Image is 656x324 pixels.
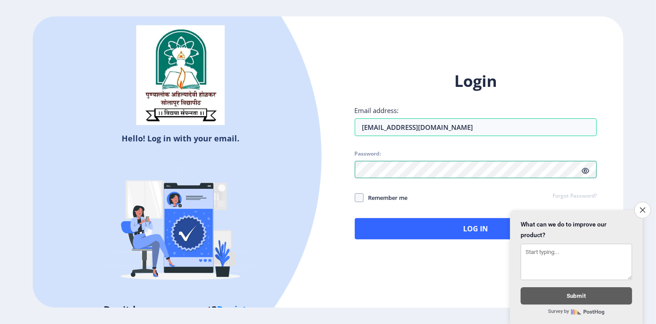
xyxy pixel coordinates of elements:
button: Log In [355,218,597,239]
span: Remember me [364,192,408,203]
img: Verified-rafiki.svg [103,147,258,302]
label: Password: [355,150,381,157]
img: sulogo.png [136,25,225,125]
input: Email address [355,118,597,136]
h5: Don't have an account? [39,302,321,316]
a: Forgot Password? [552,192,597,200]
a: Register [217,303,257,316]
h1: Login [355,70,597,92]
label: Email address: [355,106,399,115]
